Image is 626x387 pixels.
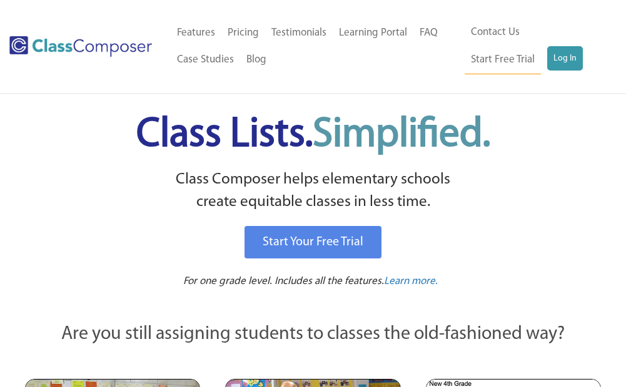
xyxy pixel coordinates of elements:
p: Class Composer helps elementary schools create equitable classes in less time. [13,169,613,214]
nav: Header Menu [171,19,465,74]
a: Pricing [221,19,265,47]
img: Class Composer [9,36,152,57]
a: Start Your Free Trial [245,226,381,258]
a: Features [171,19,221,47]
p: Are you still assigning students to classes the old-fashioned way? [25,321,601,348]
span: Learn more. [384,276,438,287]
a: Blog [240,46,273,74]
span: For one grade level. Includes all the features. [183,276,384,287]
a: FAQ [413,19,444,47]
a: Log In [547,46,583,71]
a: Learn more. [384,274,438,290]
span: Start Your Free Trial [263,236,363,248]
a: Learning Portal [333,19,413,47]
a: Testimonials [265,19,333,47]
span: Simplified. [313,115,490,155]
a: Contact Us [465,19,526,46]
nav: Header Menu [465,19,607,74]
span: Class Lists. [136,115,490,155]
a: Start Free Trial [465,46,541,74]
a: Case Studies [171,46,240,74]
